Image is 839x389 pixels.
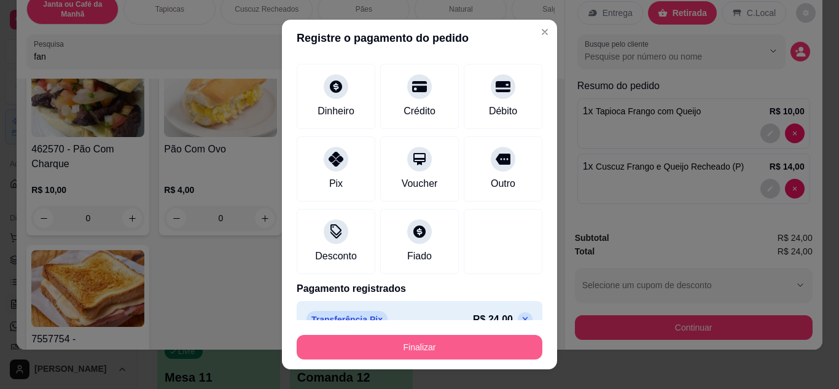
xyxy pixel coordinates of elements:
[318,104,354,119] div: Dinheiro
[402,176,438,191] div: Voucher
[297,281,542,296] p: Pagamento registrados
[535,22,555,42] button: Close
[491,176,515,191] div: Outro
[297,335,542,360] button: Finalizar
[407,249,432,264] div: Fiado
[404,104,435,119] div: Crédito
[306,311,388,328] p: Transferência Pix
[329,176,343,191] div: Pix
[315,249,357,264] div: Desconto
[489,104,517,119] div: Débito
[473,312,513,327] p: R$ 24,00
[282,20,557,57] header: Registre o pagamento do pedido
